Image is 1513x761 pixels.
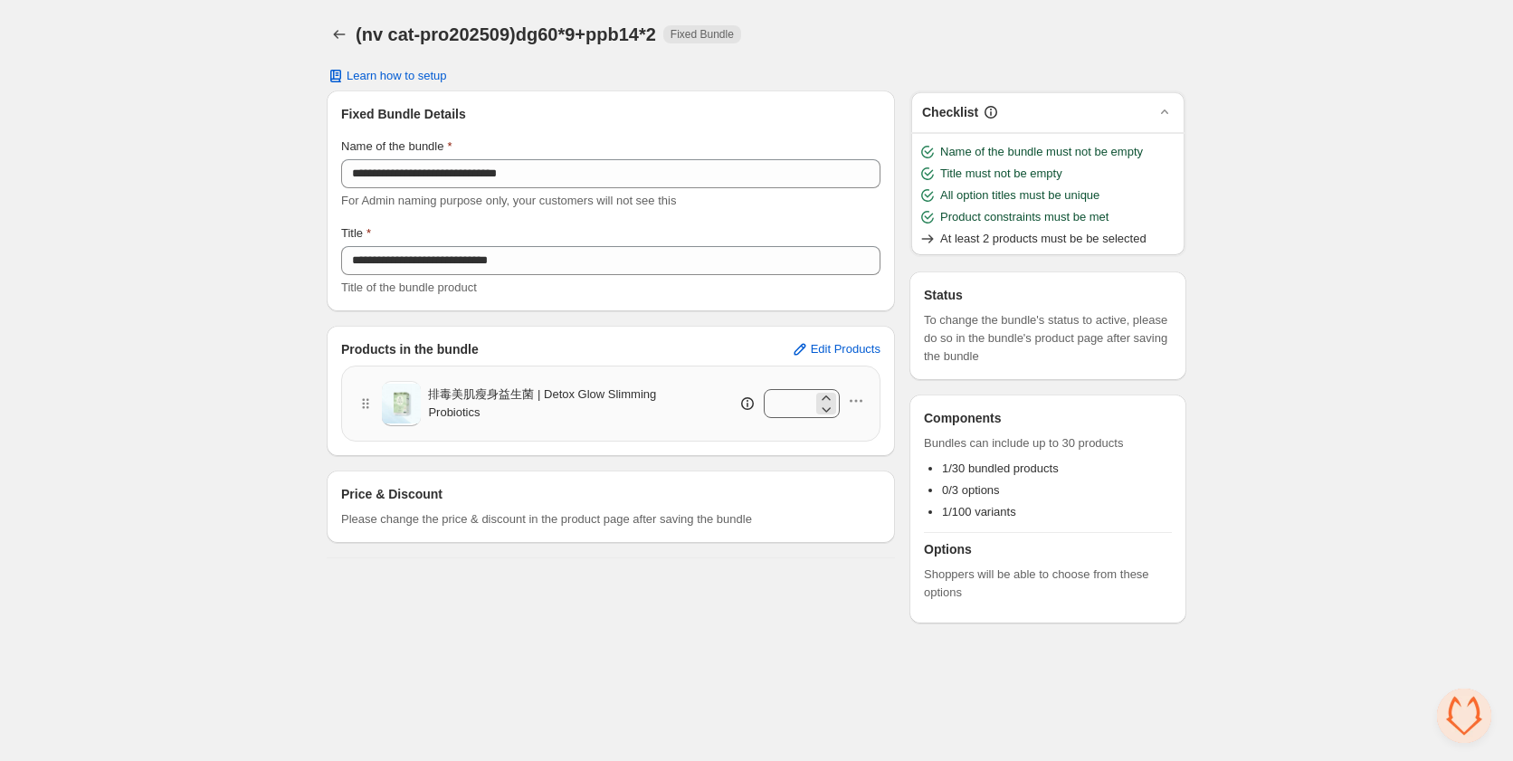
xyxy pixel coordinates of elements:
button: Back [327,22,352,47]
span: All option titles must be unique [940,186,1099,205]
div: 开放式聊天 [1437,689,1491,743]
span: 排毒美肌瘦身益生菌 | Detox Glow Slimming Probiotics [428,385,673,422]
label: Title [341,224,371,243]
span: 0/3 options [942,483,1000,497]
span: Name of the bundle must not be empty [940,143,1143,161]
span: Learn how to setup [347,69,447,83]
h3: Components [924,409,1002,427]
h3: Status [924,286,1172,304]
span: Fixed Bundle [671,27,734,42]
h3: Price & Discount [341,485,442,503]
h3: Products in the bundle [341,340,479,358]
span: For Admin naming purpose only, your customers will not see this [341,194,676,207]
label: Name of the bundle [341,138,452,156]
span: Product constraints must be met [940,208,1109,226]
span: Bundles can include up to 30 products [924,434,1172,452]
span: Shoppers will be able to choose from these options [924,566,1172,602]
span: Title must not be empty [940,165,1062,183]
span: Please change the price & discount in the product page after saving the bundle [341,510,752,528]
span: 1/100 variants [942,505,1016,518]
img: 排毒美肌瘦身益生菌 | Detox Glow Slimming Probiotics [382,384,421,423]
span: Title of the bundle product [341,281,477,294]
span: Edit Products [811,342,880,357]
button: Edit Products [780,335,891,364]
span: 1/30 bundled products [942,461,1059,475]
span: At least 2 products must be be selected [940,230,1147,248]
h3: Fixed Bundle Details [341,105,880,123]
h1: (nv cat-pro202509)dg60*9+ppb14*2 [356,24,656,45]
span: To change the bundle's status to active, please do so in the bundle's product page after saving t... [924,311,1172,366]
h3: Options [924,540,1172,558]
h3: Checklist [922,103,978,121]
button: Learn how to setup [316,63,458,89]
